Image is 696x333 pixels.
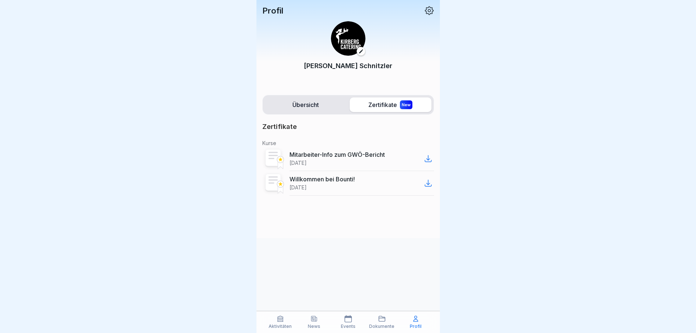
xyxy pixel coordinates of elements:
[269,324,292,329] p: Aktivitäten
[262,140,434,147] p: Kurse
[289,184,307,191] p: [DATE]
[262,122,297,131] p: Zertifikate
[410,324,422,329] p: Profil
[341,324,356,329] p: Events
[289,160,307,166] p: [DATE]
[304,61,392,71] p: [PERSON_NAME] Schnitzler
[265,97,347,112] label: Übersicht
[289,151,385,158] p: Mitarbeiter-Info zum GWÖ-Bericht
[262,6,283,15] p: Profil
[369,324,394,329] p: Dokumente
[289,175,355,183] p: Willkommen bei Bounti!
[331,21,365,56] img: ewxb9rjzulw9ace2na8lwzf2.png
[400,100,412,109] div: New
[350,97,431,112] label: Zertifikate
[308,324,320,329] p: News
